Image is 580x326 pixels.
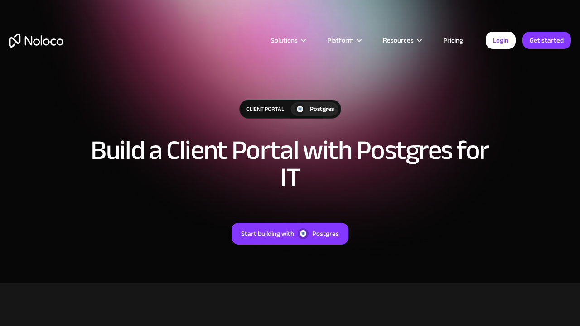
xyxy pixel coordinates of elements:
[432,34,474,46] a: Pricing
[232,223,348,244] a: Start building withPostgres
[310,104,334,114] div: Postgres
[241,228,294,240] div: Start building with
[271,34,298,46] div: Solutions
[522,32,571,49] a: Get started
[9,34,63,48] a: home
[383,34,414,46] div: Resources
[260,34,316,46] div: Solutions
[372,34,432,46] div: Resources
[327,34,353,46] div: Platform
[86,137,494,191] h1: Build a Client Portal with Postgres for IT
[316,34,372,46] div: Platform
[312,228,339,240] div: Postgres
[240,100,291,118] div: Client Portal
[486,32,516,49] a: Login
